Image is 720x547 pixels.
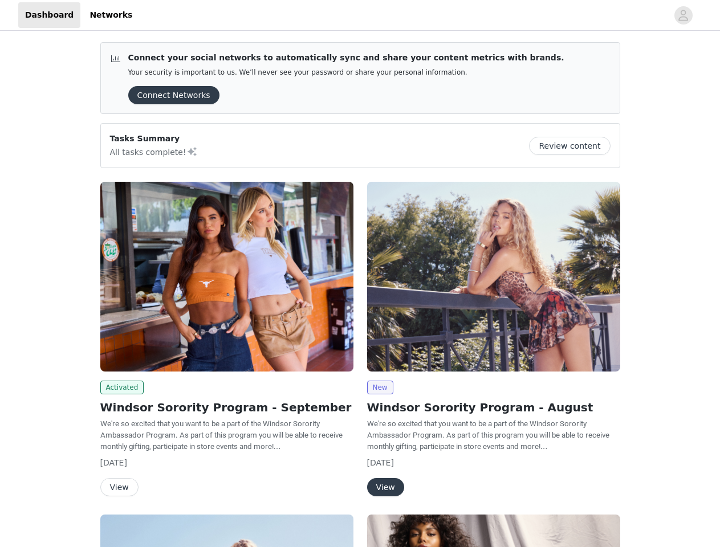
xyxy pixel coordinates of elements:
[367,458,394,467] span: [DATE]
[100,399,353,416] h2: Windsor Sorority Program - September
[128,68,564,77] p: Your security is important to us. We’ll never see your password or share your personal information.
[367,483,404,492] a: View
[529,137,610,155] button: Review content
[128,52,564,64] p: Connect your social networks to automatically sync and share your content metrics with brands.
[100,182,353,372] img: Windsor
[83,2,139,28] a: Networks
[367,381,393,394] span: New
[100,419,343,451] span: We're so excited that you want to be a part of the Windsor Sorority Ambassador Program. As part o...
[100,478,139,496] button: View
[367,478,404,496] button: View
[100,458,127,467] span: [DATE]
[367,399,620,416] h2: Windsor Sorority Program - August
[367,182,620,372] img: Windsor
[678,6,689,25] div: avatar
[110,145,198,158] p: All tasks complete!
[367,419,609,451] span: We're so excited that you want to be a part of the Windsor Sorority Ambassador Program. As part o...
[100,381,144,394] span: Activated
[18,2,80,28] a: Dashboard
[100,483,139,492] a: View
[128,86,219,104] button: Connect Networks
[110,133,198,145] p: Tasks Summary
